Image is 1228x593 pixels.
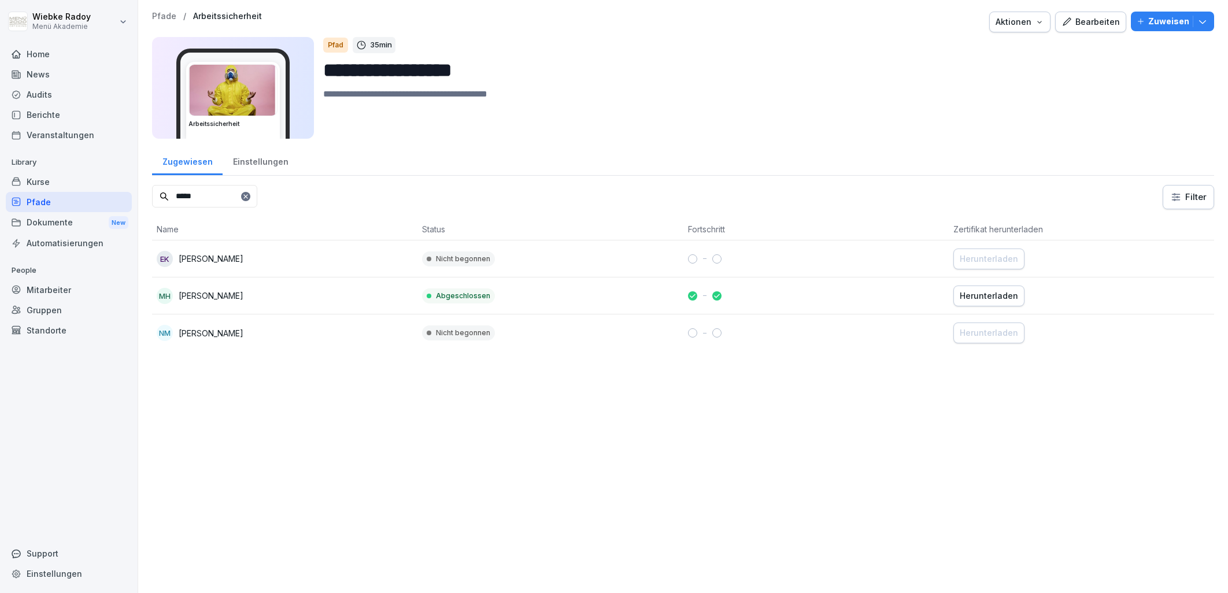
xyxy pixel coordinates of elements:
[6,105,132,125] a: Berichte
[960,290,1018,302] div: Herunterladen
[32,23,91,31] p: Menü Akademie
[193,12,262,21] a: Arbeitssicherheit
[370,39,392,51] p: 35 min
[6,280,132,300] a: Mitarbeiter
[6,192,132,212] a: Pfade
[417,218,683,240] th: Status
[1148,15,1189,28] p: Zuweisen
[960,327,1018,339] div: Herunterladen
[32,12,91,22] p: Wiebke Radoy
[188,120,278,128] h3: Arbeitssicherheit
[953,249,1024,269] button: Herunterladen
[179,253,243,265] p: [PERSON_NAME]
[152,12,176,21] a: Pfade
[1061,16,1120,28] div: Bearbeiten
[6,44,132,64] a: Home
[6,153,132,172] p: Library
[1131,12,1214,31] button: Zuweisen
[6,233,132,253] a: Automatisierungen
[6,564,132,584] a: Einstellungen
[949,218,1214,240] th: Zertifikat herunterladen
[223,146,298,175] a: Einstellungen
[6,212,132,234] a: DokumenteNew
[109,216,128,229] div: New
[436,328,490,338] p: Nicht begonnen
[183,12,186,21] p: /
[6,543,132,564] div: Support
[6,320,132,340] a: Standorte
[6,300,132,320] a: Gruppen
[989,12,1051,32] button: Aktionen
[1163,186,1214,209] button: Filter
[157,325,173,341] div: NM
[953,323,1024,343] button: Herunterladen
[436,291,490,301] p: Abgeschlossen
[683,218,949,240] th: Fortschritt
[152,218,417,240] th: Name
[1055,12,1126,32] button: Bearbeiten
[323,38,348,53] div: Pfad
[436,254,490,264] p: Nicht begonnen
[6,261,132,280] p: People
[189,65,277,116] img: q4sqv7mlyvifhw23vdoza0ik.png
[953,286,1024,306] button: Herunterladen
[152,146,223,175] a: Zugewiesen
[157,251,173,267] div: EK
[6,125,132,145] a: Veranstaltungen
[6,84,132,105] a: Audits
[996,16,1044,28] div: Aktionen
[6,172,132,192] a: Kurse
[6,212,132,234] div: Dokumente
[960,253,1018,265] div: Herunterladen
[179,327,243,339] p: [PERSON_NAME]
[157,288,173,304] div: MH
[1170,191,1207,203] div: Filter
[6,64,132,84] a: News
[179,290,243,302] p: [PERSON_NAME]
